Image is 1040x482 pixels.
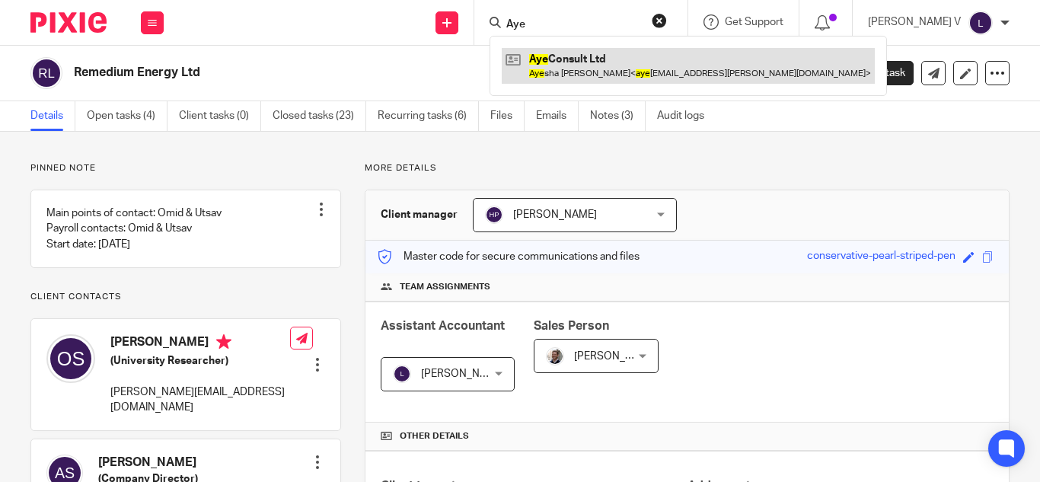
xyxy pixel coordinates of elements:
[590,101,646,131] a: Notes (3)
[30,291,341,303] p: Client contacts
[513,209,597,220] span: [PERSON_NAME]
[393,365,411,383] img: svg%3E
[400,430,469,442] span: Other details
[110,334,290,353] h4: [PERSON_NAME]
[110,385,290,416] p: [PERSON_NAME][EMAIL_ADDRESS][DOMAIN_NAME]
[30,12,107,33] img: Pixie
[534,320,609,332] span: Sales Person
[377,249,640,264] p: Master code for secure communications and files
[30,101,75,131] a: Details
[98,455,198,471] h4: [PERSON_NAME]
[652,13,667,28] button: Clear
[30,57,62,89] img: svg%3E
[546,347,564,365] img: Matt%20Circle.png
[868,14,961,30] p: [PERSON_NAME] V
[400,281,490,293] span: Team assignments
[505,18,642,32] input: Search
[30,162,341,174] p: Pinned note
[74,65,657,81] h2: Remedium Energy Ltd
[574,351,658,362] span: [PERSON_NAME]
[179,101,261,131] a: Client tasks (0)
[490,101,525,131] a: Files
[421,369,514,379] span: [PERSON_NAME] V
[536,101,579,131] a: Emails
[807,248,955,266] div: conservative-pearl-striped-pen
[46,334,95,383] img: svg%3E
[381,207,458,222] h3: Client manager
[273,101,366,131] a: Closed tasks (23)
[365,162,1010,174] p: More details
[725,17,783,27] span: Get Support
[485,206,503,224] img: svg%3E
[110,353,290,369] h5: (University Researcher)
[968,11,993,35] img: svg%3E
[216,334,231,350] i: Primary
[87,101,167,131] a: Open tasks (4)
[378,101,479,131] a: Recurring tasks (6)
[657,101,716,131] a: Audit logs
[381,320,505,332] span: Assistant Accountant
